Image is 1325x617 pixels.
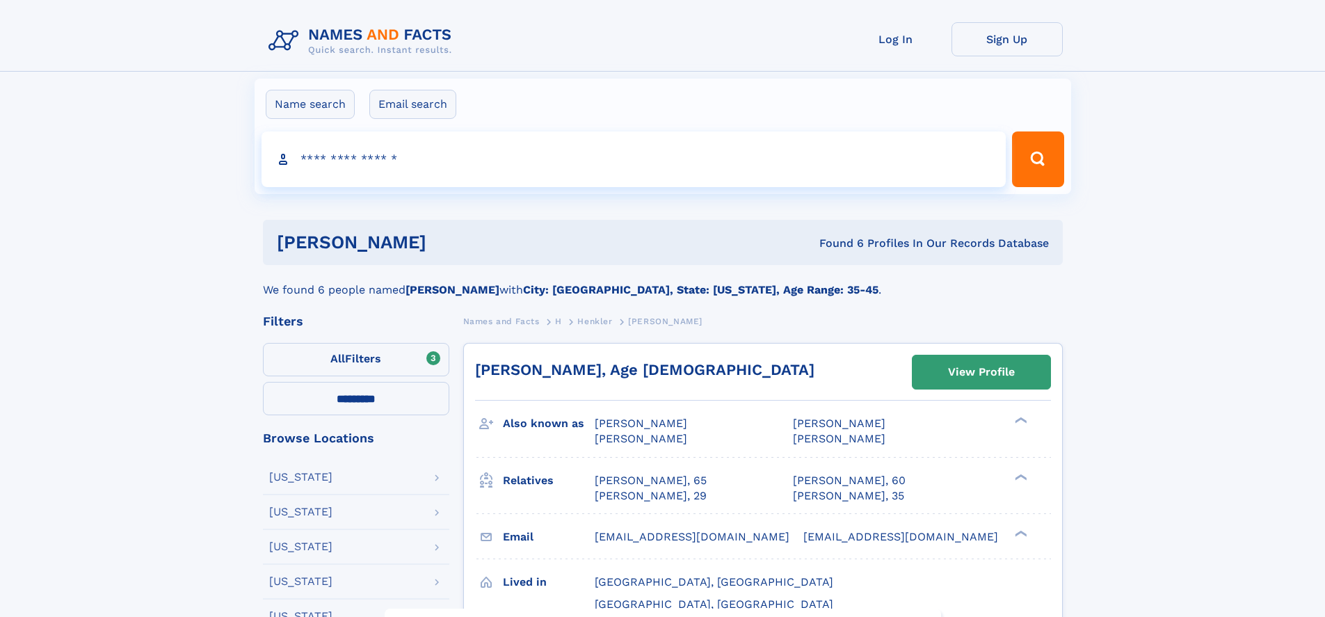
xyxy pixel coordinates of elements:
[951,22,1063,56] a: Sign Up
[595,575,833,588] span: [GEOGRAPHIC_DATA], [GEOGRAPHIC_DATA]
[475,361,814,378] a: [PERSON_NAME], Age [DEMOGRAPHIC_DATA]
[623,236,1049,251] div: Found 6 Profiles In Our Records Database
[263,265,1063,298] div: We found 6 people named with .
[369,90,456,119] label: Email search
[269,506,332,518] div: [US_STATE]
[555,312,562,330] a: H
[262,131,1006,187] input: search input
[793,473,906,488] a: [PERSON_NAME], 60
[577,312,612,330] a: Henkler
[555,316,562,326] span: H
[503,525,595,549] h3: Email
[913,355,1050,389] a: View Profile
[1011,529,1028,538] div: ❯
[793,488,904,504] a: [PERSON_NAME], 35
[269,472,332,483] div: [US_STATE]
[793,432,885,445] span: [PERSON_NAME]
[793,417,885,430] span: [PERSON_NAME]
[269,541,332,552] div: [US_STATE]
[523,283,878,296] b: City: [GEOGRAPHIC_DATA], State: [US_STATE], Age Range: 35-45
[503,570,595,594] h3: Lived in
[463,312,540,330] a: Names and Facts
[503,412,595,435] h3: Also known as
[405,283,499,296] b: [PERSON_NAME]
[266,90,355,119] label: Name search
[803,530,998,543] span: [EMAIL_ADDRESS][DOMAIN_NAME]
[595,598,833,611] span: [GEOGRAPHIC_DATA], [GEOGRAPHIC_DATA]
[628,316,702,326] span: [PERSON_NAME]
[263,22,463,60] img: Logo Names and Facts
[595,432,687,445] span: [PERSON_NAME]
[948,356,1015,388] div: View Profile
[595,473,707,488] a: [PERSON_NAME], 65
[1011,416,1028,425] div: ❯
[277,234,623,251] h1: [PERSON_NAME]
[503,469,595,492] h3: Relatives
[269,576,332,587] div: [US_STATE]
[595,530,789,543] span: [EMAIL_ADDRESS][DOMAIN_NAME]
[595,417,687,430] span: [PERSON_NAME]
[263,432,449,444] div: Browse Locations
[840,22,951,56] a: Log In
[1011,472,1028,481] div: ❯
[263,315,449,328] div: Filters
[263,343,449,376] label: Filters
[1012,131,1063,187] button: Search Button
[595,488,707,504] a: [PERSON_NAME], 29
[330,352,345,365] span: All
[577,316,612,326] span: Henkler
